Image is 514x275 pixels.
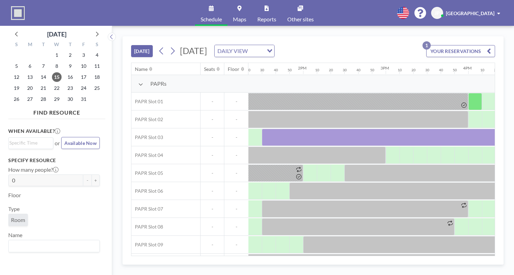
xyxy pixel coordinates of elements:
[257,17,276,22] span: Reports
[425,68,429,72] div: 30
[201,17,222,22] span: Schedule
[39,94,48,104] span: Tuesday, October 28, 2025
[63,41,77,50] div: T
[131,98,163,105] span: PAPR Slot 01
[480,68,484,72] div: 10
[12,61,21,71] span: Sunday, October 5, 2025
[201,116,224,123] span: -
[65,94,75,104] span: Thursday, October 30, 2025
[79,50,88,60] span: Friday, October 3, 2025
[463,65,472,71] div: 4PM
[315,68,319,72] div: 10
[381,65,389,71] div: 3PM
[8,106,105,116] h4: FIND RESOURCE
[23,41,37,50] div: M
[426,45,495,57] button: YOUR RESERVATIONS1
[329,68,333,72] div: 20
[79,72,88,82] span: Friday, October 17, 2025
[8,205,20,212] label: Type
[25,61,35,71] span: Monday, October 6, 2025
[201,134,224,140] span: -
[52,83,62,93] span: Wednesday, October 22, 2025
[135,66,148,72] div: Name
[224,242,248,248] span: -
[47,29,66,39] div: [DATE]
[287,17,314,22] span: Other sites
[228,66,239,72] div: Floor
[131,45,153,57] button: [DATE]
[10,41,23,50] div: S
[201,98,224,105] span: -
[224,170,248,176] span: -
[92,61,102,71] span: Saturday, October 11, 2025
[37,41,50,50] div: T
[343,68,347,72] div: 30
[446,10,494,16] span: [GEOGRAPHIC_DATA]
[216,46,249,55] span: DAILY VIEW
[201,188,224,194] span: -
[224,206,248,212] span: -
[131,242,163,248] span: PAPR Slot 09
[233,17,246,22] span: Maps
[8,192,21,199] label: Floor
[288,68,292,72] div: 50
[201,206,224,212] span: -
[356,68,361,72] div: 40
[8,232,22,239] label: Name
[39,61,48,71] span: Tuesday, October 7, 2025
[92,174,100,186] button: +
[180,45,207,56] span: [DATE]
[250,46,263,55] input: Search for option
[25,83,35,93] span: Monday, October 20, 2025
[131,224,163,230] span: PAPR Slot 08
[201,170,224,176] span: -
[274,68,278,72] div: 40
[65,50,75,60] span: Thursday, October 2, 2025
[131,206,163,212] span: PAPR Slot 07
[422,41,431,50] p: 1
[201,152,224,158] span: -
[52,61,62,71] span: Wednesday, October 8, 2025
[224,188,248,194] span: -
[39,72,48,82] span: Tuesday, October 14, 2025
[131,116,163,123] span: PAPR Slot 02
[370,68,374,72] div: 50
[260,68,264,72] div: 30
[131,188,163,194] span: PAPR Slot 06
[131,152,163,158] span: PAPR Slot 04
[11,6,25,20] img: organization-logo
[65,72,75,82] span: Thursday, October 16, 2025
[79,94,88,104] span: Friday, October 31, 2025
[398,68,402,72] div: 10
[224,98,248,105] span: -
[411,68,416,72] div: 20
[439,68,443,72] div: 40
[8,157,100,163] h3: Specify resource
[12,94,21,104] span: Sunday, October 26, 2025
[131,170,163,176] span: PAPR Slot 05
[12,83,21,93] span: Sunday, October 19, 2025
[52,94,62,104] span: Wednesday, October 29, 2025
[201,224,224,230] span: -
[11,216,25,223] span: Room
[224,116,248,123] span: -
[494,68,498,72] div: 20
[64,140,97,146] span: Available Now
[9,240,99,252] div: Search for option
[90,41,104,50] div: S
[50,41,64,50] div: W
[92,83,102,93] span: Saturday, October 25, 2025
[298,65,307,71] div: 2PM
[92,72,102,82] span: Saturday, October 18, 2025
[65,61,75,71] span: Thursday, October 9, 2025
[79,61,88,71] span: Friday, October 10, 2025
[435,10,440,16] span: JP
[131,134,163,140] span: PAPR Slot 03
[83,174,92,186] button: -
[52,72,62,82] span: Wednesday, October 15, 2025
[201,242,224,248] span: -
[52,50,62,60] span: Wednesday, October 1, 2025
[55,140,60,147] span: or
[39,83,48,93] span: Tuesday, October 21, 2025
[77,41,90,50] div: F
